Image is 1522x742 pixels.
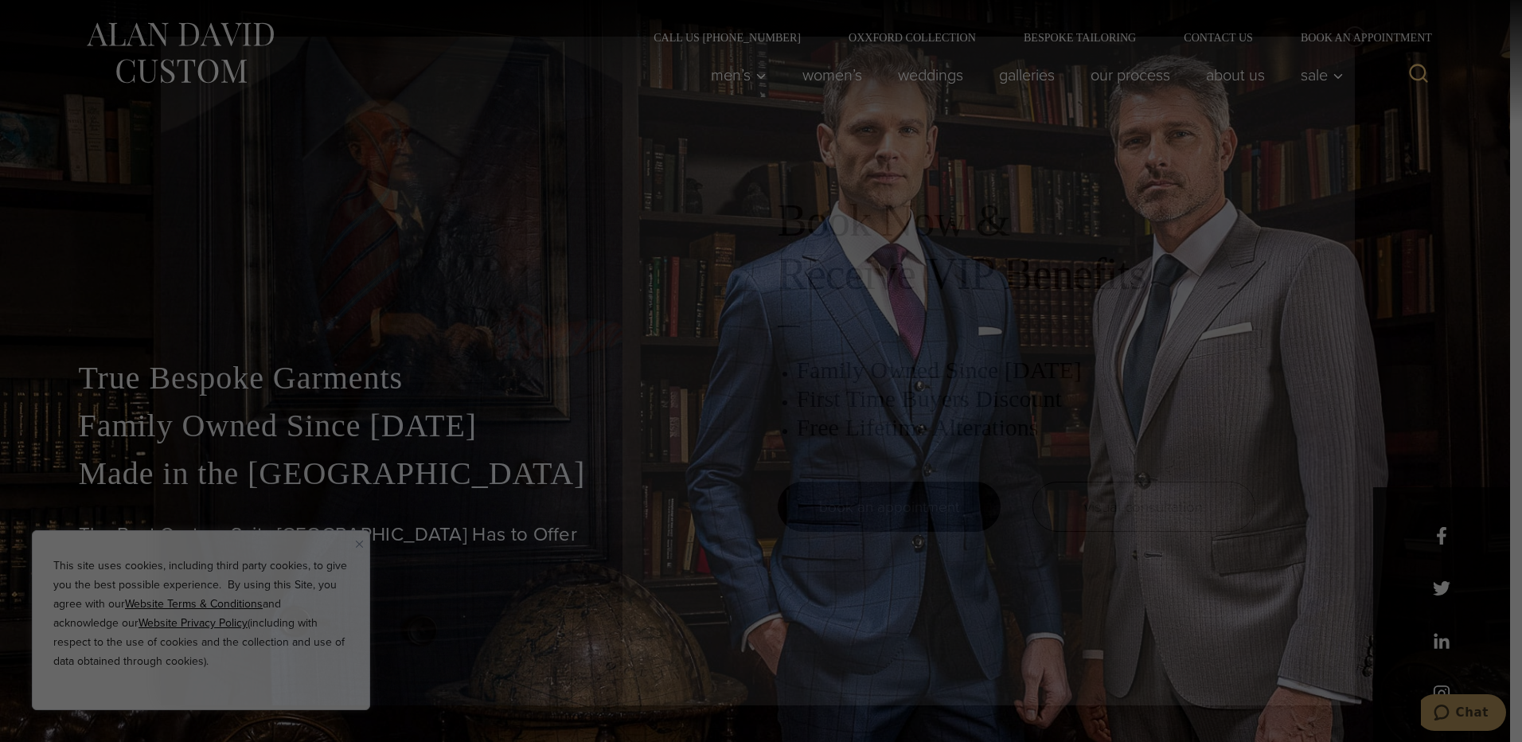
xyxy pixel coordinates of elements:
h3: Family Owned Since [DATE] [797,356,1255,385]
h3: First Time Buyers Discount [797,385,1255,413]
span: Chat [35,11,68,25]
h2: Book Now & Receive VIP Benefits [778,194,1255,301]
a: visual consultation [1032,482,1255,532]
button: Close [1344,26,1365,47]
a: book an appointment [778,482,1001,532]
h3: Free Lifetime Alterations [797,413,1255,442]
